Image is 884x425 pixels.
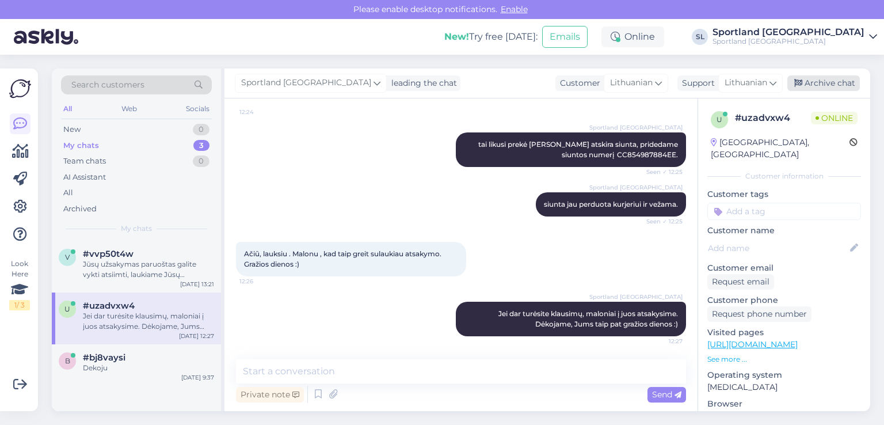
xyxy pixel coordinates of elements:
[83,352,125,363] span: #bj8vaysi
[707,188,861,200] p: Customer tags
[64,305,70,313] span: u
[193,124,209,135] div: 0
[717,115,722,124] span: u
[610,77,653,89] span: Lithuanian
[707,339,798,350] a: [URL][DOMAIN_NAME]
[707,381,861,393] p: [MEDICAL_DATA]
[639,337,683,346] span: 12:27
[652,389,681,400] span: Send
[787,75,860,91] div: Archive chat
[121,223,152,234] span: My chats
[83,301,135,311] span: #uzadvxw4
[65,356,70,365] span: b
[193,155,209,167] div: 0
[497,4,531,14] span: Enable
[63,203,97,215] div: Archived
[478,140,680,159] span: tai likusi prekė [PERSON_NAME] atskira siunta, pridedame siuntos numerį CC854987884EE.
[677,77,715,89] div: Support
[707,294,861,306] p: Customer phone
[83,249,134,259] span: #vvp50t4w
[811,112,858,124] span: Online
[244,249,443,268] span: Ačiū, lauksiu . Malonu , kad taip greit sulaukiau atsakymo. Gražios dienos :)
[707,171,861,181] div: Customer information
[707,306,811,322] div: Request phone number
[707,203,861,220] input: Add a tag
[555,77,600,89] div: Customer
[735,111,811,125] div: # uzadvxw4
[707,410,861,422] p: Android 28.0
[725,77,767,89] span: Lithuanian
[239,108,283,116] span: 12:24
[63,155,106,167] div: Team chats
[83,311,214,332] div: Jei dar turėsite klausimų, maloniai į juos atsakysime. Dėkojame, Jums taip pat gražios dienos :)
[63,124,81,135] div: New
[9,259,30,310] div: Look Here
[193,140,209,151] div: 3
[589,183,683,192] span: Sportland [GEOGRAPHIC_DATA]
[707,354,861,365] p: See more ...
[707,274,774,290] div: Request email
[544,200,678,208] span: siunta jau perduota kurjeriui ir vežama.
[9,300,30,310] div: 1 / 3
[63,187,73,199] div: All
[83,259,214,280] div: Jūsų užsakymas paruoštas galite vykti atsiimti, laukiame Jūsų Sportland [GEOGRAPHIC_DATA] parduot...
[63,172,106,183] div: AI Assistant
[707,262,861,274] p: Customer email
[708,242,848,255] input: Add name
[180,280,214,289] div: [DATE] 13:21
[639,217,683,226] span: Seen ✓ 12:25
[639,168,683,176] span: Seen ✓ 12:25
[707,369,861,381] p: Operating system
[589,293,683,301] span: Sportland [GEOGRAPHIC_DATA]
[712,28,864,37] div: Sportland [GEOGRAPHIC_DATA]
[63,140,99,151] div: My chats
[236,387,304,403] div: Private note
[707,398,861,410] p: Browser
[707,327,861,339] p: Visited pages
[692,29,708,45] div: SL
[179,332,214,340] div: [DATE] 12:27
[712,37,864,46] div: Sportland [GEOGRAPHIC_DATA]
[542,26,588,48] button: Emails
[181,373,214,382] div: [DATE] 9:37
[712,28,877,46] a: Sportland [GEOGRAPHIC_DATA]Sportland [GEOGRAPHIC_DATA]
[239,277,283,286] span: 12:26
[601,26,664,47] div: Online
[184,101,212,116] div: Socials
[71,79,144,91] span: Search customers
[498,309,680,328] span: Jei dar turėsite klausimų, maloniai į juos atsakysime. Dėkojame, Jums taip pat gražios dienos :)
[65,253,70,261] span: v
[9,78,31,100] img: Askly Logo
[589,123,683,132] span: Sportland [GEOGRAPHIC_DATA]
[444,30,538,44] div: Try free [DATE]:
[707,225,861,237] p: Customer name
[83,363,214,373] div: Dekoju
[119,101,139,116] div: Web
[444,31,469,42] b: New!
[241,77,371,89] span: Sportland [GEOGRAPHIC_DATA]
[61,101,74,116] div: All
[387,77,457,89] div: leading the chat
[711,136,849,161] div: [GEOGRAPHIC_DATA], [GEOGRAPHIC_DATA]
